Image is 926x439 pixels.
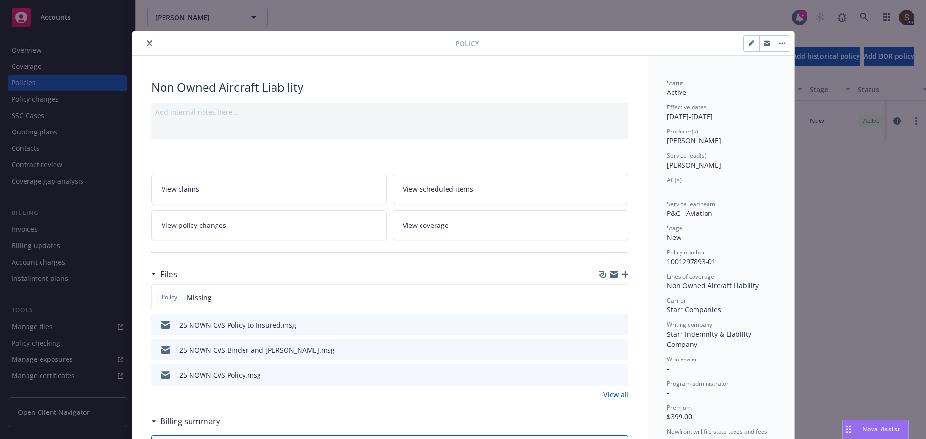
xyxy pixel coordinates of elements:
[843,420,855,439] div: Drag to move
[151,174,387,204] a: View claims
[616,320,625,330] button: preview file
[667,412,692,421] span: $399.00
[616,345,625,355] button: preview file
[667,185,669,194] span: -
[667,364,669,373] span: -
[667,103,707,111] span: Effective dates
[667,257,716,266] span: 1001297893-01
[455,39,479,49] span: Policy
[667,103,775,121] div: [DATE] - [DATE]
[667,233,681,242] span: New
[393,174,628,204] a: View scheduled items
[600,320,608,330] button: download file
[603,389,628,399] a: View all
[160,293,179,302] span: Policy
[667,136,721,145] span: [PERSON_NAME]
[667,127,698,135] span: Producer(s)
[162,184,199,194] span: View claims
[155,107,625,117] div: Add internal notes here...
[842,420,909,439] button: Nova Assist
[600,345,608,355] button: download file
[160,268,177,280] h3: Files
[600,370,608,380] button: download file
[162,220,226,230] span: View policy changes
[151,79,628,95] div: Non Owned Aircraft Liability
[403,220,449,230] span: View coverage
[667,403,692,412] span: Premium
[667,160,721,170] span: [PERSON_NAME]
[667,379,729,387] span: Program administrator
[667,224,682,232] span: Stage
[667,281,759,290] span: Non Owned Aircraft Liability
[667,248,705,256] span: Policy number
[160,415,220,427] h3: Billing summary
[667,176,681,184] span: AC(s)
[667,320,712,329] span: Writing company
[179,345,335,355] div: 25 NOWN CVS Binder and [PERSON_NAME].msg
[144,38,155,49] button: close
[151,210,387,240] a: View policy changes
[667,200,715,208] span: Service lead team
[667,151,707,160] span: Service lead(s)
[667,209,712,218] span: P&C - Aviation
[667,296,686,305] span: Carrier
[179,370,261,380] div: 25 NOWN CVS Policy.msg
[151,268,177,280] div: Files
[667,305,721,314] span: Starr Companies
[667,355,697,363] span: Wholesaler
[667,79,684,87] span: Status
[393,210,628,240] a: View coverage
[667,330,753,349] span: Starr Indemnity & Liability Company
[667,388,669,397] span: -
[667,427,767,436] span: Newfront will file state taxes and fees
[403,184,473,194] span: View scheduled items
[179,320,296,330] div: 25 NOWN CVS Policy to Insured.msg
[667,88,686,97] span: Active
[151,415,220,427] div: Billing summary
[862,425,900,433] span: Nova Assist
[616,370,625,380] button: preview file
[187,293,212,303] span: Missing
[667,272,714,280] span: Lines of coverage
